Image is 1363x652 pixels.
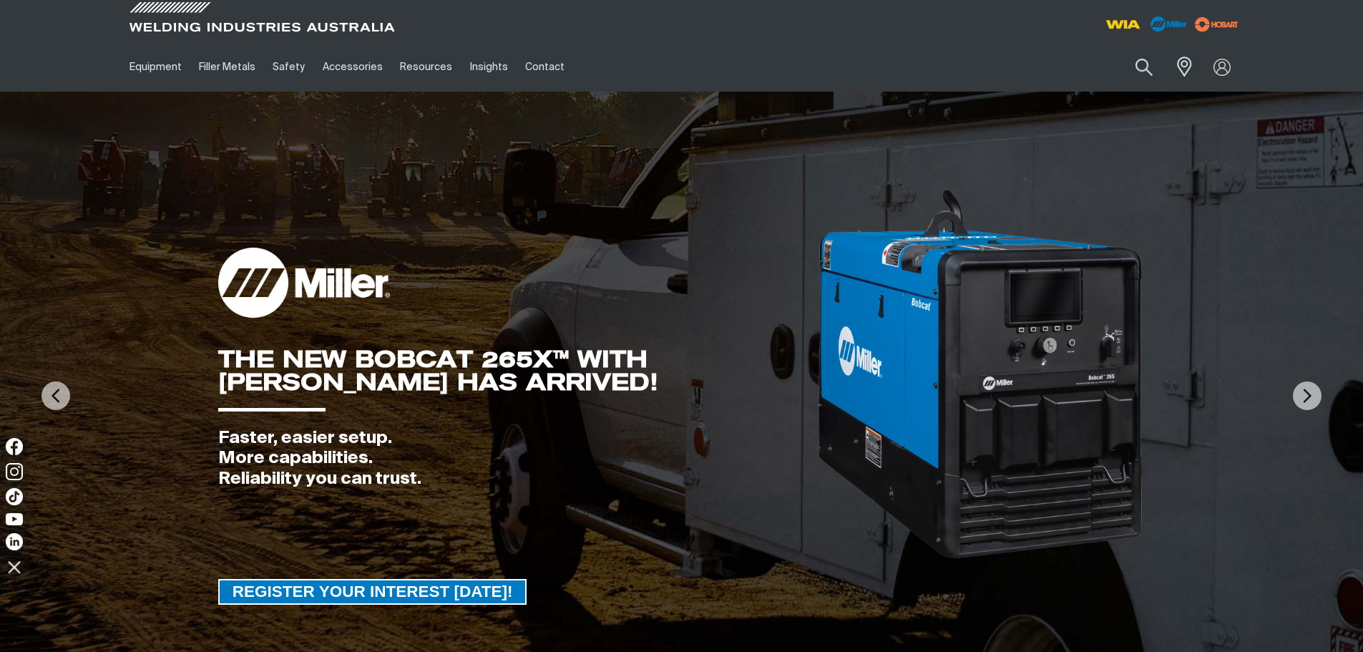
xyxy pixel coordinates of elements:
a: Contact [517,42,573,92]
img: YouTube [6,513,23,525]
img: LinkedIn [6,533,23,550]
div: Faster, easier setup. More capabilities. Reliability you can trust. [218,428,816,490]
input: Product name or item number... [1101,50,1168,84]
div: THE NEW BOBCAT 265X™ WITH [PERSON_NAME] HAS ARRIVED! [218,348,816,394]
img: TikTok [6,488,23,505]
img: Facebook [6,438,23,455]
img: Instagram [6,463,23,480]
img: hide socials [2,555,26,579]
img: NextArrow [1293,381,1322,410]
a: REGISTER YOUR INTEREST TODAY! [218,579,527,605]
a: Accessories [314,42,391,92]
a: Safety [264,42,313,92]
img: miller [1191,14,1243,35]
a: Insights [461,42,516,92]
span: REGISTER YOUR INTEREST [DATE]! [220,579,526,605]
a: Equipment [121,42,190,92]
a: Resources [391,42,461,92]
a: Filler Metals [190,42,264,92]
nav: Main [121,42,962,92]
img: PrevArrow [41,381,70,410]
button: Search products [1120,50,1168,84]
